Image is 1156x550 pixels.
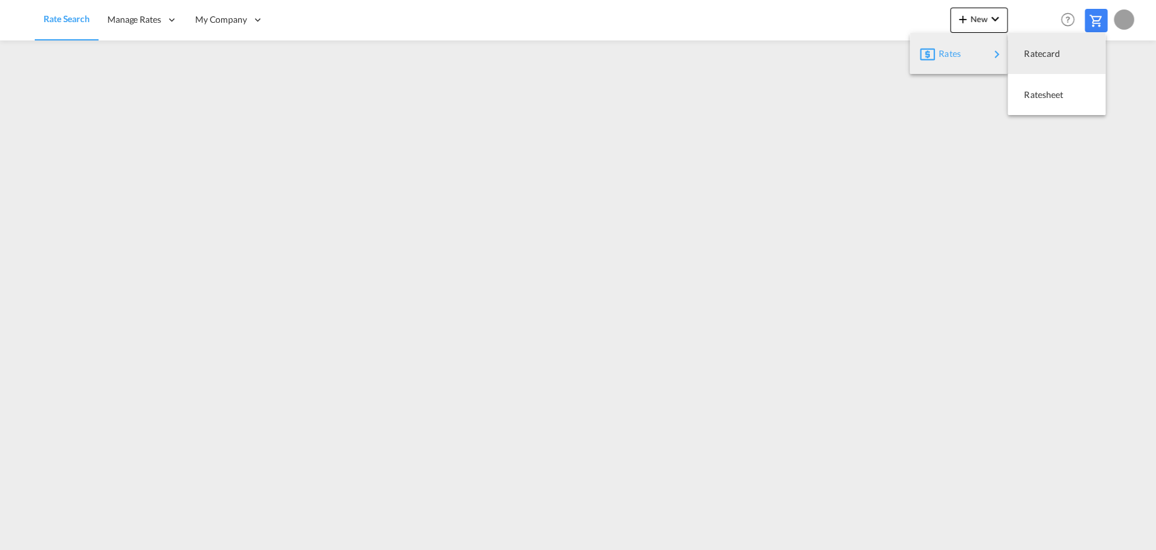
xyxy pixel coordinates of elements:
div: Ratecard [1018,38,1095,70]
span: Ratecard [1024,41,1038,66]
md-icon: icon-chevron-right [989,47,1004,62]
span: Ratesheet [1024,82,1038,107]
span: Rates [939,41,954,66]
div: Ratesheet [1018,79,1095,111]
